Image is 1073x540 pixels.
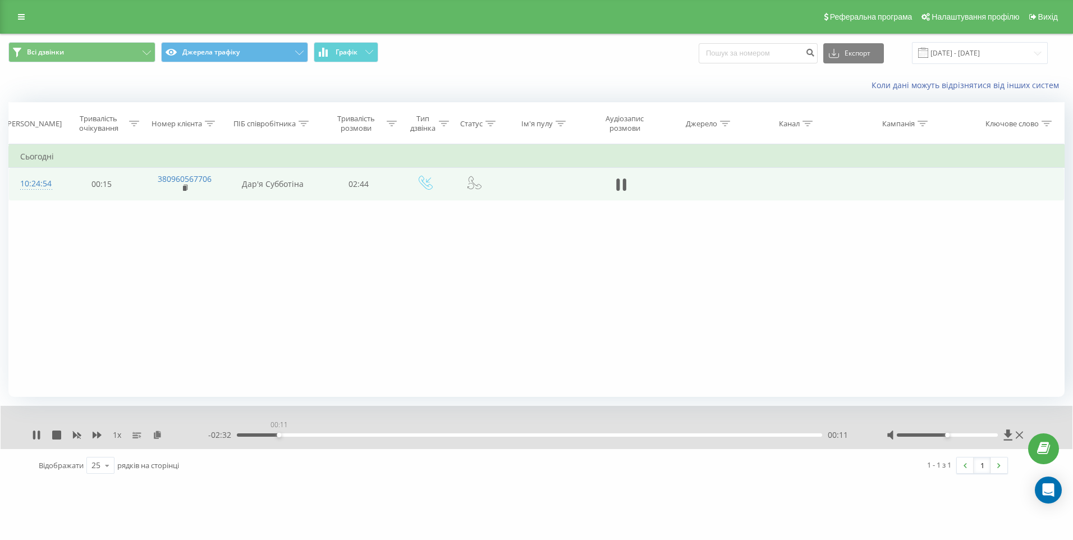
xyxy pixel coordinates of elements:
button: Джерела трафіку [161,42,308,62]
div: Кампанія [882,119,915,129]
div: Тривалість розмови [328,114,384,133]
div: ПІБ співробітника [233,119,296,129]
button: Графік [314,42,378,62]
div: 1 - 1 з 1 [927,459,951,470]
div: Канал [779,119,800,129]
div: Статус [460,119,483,129]
span: Графік [336,48,357,56]
div: [PERSON_NAME] [5,119,62,129]
a: 1 [974,457,991,473]
div: Аудіозапис розмови [592,114,657,133]
span: Відображати [39,460,84,470]
span: Вихід [1038,12,1058,21]
div: Ключове слово [985,119,1039,129]
span: Налаштування профілю [932,12,1019,21]
div: Accessibility label [277,433,282,437]
td: 02:44 [318,168,400,200]
div: Тип дзвінка [410,114,436,133]
a: Коли дані можуть відрізнятися вiд інших систем [872,80,1065,90]
button: Експорт [823,43,884,63]
div: Open Intercom Messenger [1035,477,1062,504]
td: Дар'я Субботіна [227,168,318,200]
div: Джерело [686,119,717,129]
span: Всі дзвінки [27,48,64,57]
td: 00:15 [61,168,142,200]
div: 25 [91,460,100,471]
span: 00:11 [828,429,848,441]
span: рядків на сторінці [117,460,179,470]
div: Номер клієнта [152,119,202,129]
span: 1 x [113,429,121,441]
div: 10:24:54 [20,173,49,195]
span: - 02:32 [208,429,237,441]
div: 00:11 [268,417,290,433]
div: Ім'я пулу [521,119,553,129]
button: Всі дзвінки [8,42,155,62]
span: Реферальна програма [830,12,912,21]
td: Сьогодні [9,145,1065,168]
input: Пошук за номером [699,43,818,63]
a: 380960567706 [158,173,212,184]
div: Тривалість очікування [71,114,126,133]
div: Accessibility label [945,433,950,437]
